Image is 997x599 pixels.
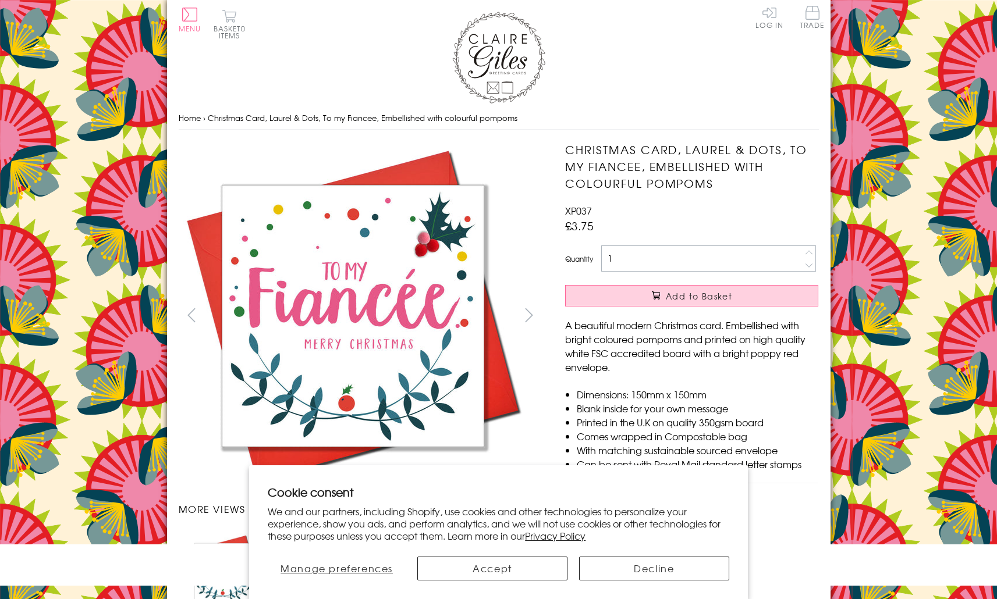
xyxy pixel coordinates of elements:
[579,557,729,580] button: Decline
[214,9,246,39] button: Basket0 items
[179,8,201,32] button: Menu
[577,457,818,471] li: Can be sent with Royal Mail standard letter stamps
[800,6,825,31] a: Trade
[565,285,818,306] button: Add to Basket
[219,23,246,41] span: 0 items
[577,429,818,443] li: Comes wrapped in Compostable bag
[268,484,729,500] h2: Cookie consent
[516,302,542,328] button: next
[178,141,527,490] img: Christmas Card, Laurel & Dots, To my Fiancee, Embellished with colourful pompoms
[800,6,825,28] span: Trade
[208,112,517,123] span: Christmas Card, Laurel & Dots, To my Fiancee, Embellished with colourful pompoms
[417,557,567,580] button: Accept
[565,204,592,218] span: XP037
[542,141,891,490] img: Christmas Card, Laurel & Dots, To my Fiancee, Embellished with colourful pompoms
[268,505,729,541] p: We and our partners, including Shopify, use cookies and other technologies to personalize your ex...
[452,12,545,104] img: Claire Giles Greetings Cards
[203,112,205,123] span: ›
[179,302,205,328] button: prev
[565,141,818,191] h1: Christmas Card, Laurel & Dots, To my Fiancee, Embellished with colourful pompoms
[179,106,819,130] nav: breadcrumbs
[179,23,201,34] span: Menu
[565,318,818,374] p: A beautiful modern Christmas card. Embellished with bright coloured pompoms and printed on high q...
[577,401,818,415] li: Blank inside for your own message
[179,502,542,516] h3: More views
[565,218,594,234] span: £3.75
[666,290,732,302] span: Add to Basket
[755,6,783,28] a: Log In
[577,443,818,457] li: With matching sustainable sourced envelope
[179,112,201,123] a: Home
[577,387,818,401] li: Dimensions: 150mm x 150mm
[577,415,818,429] li: Printed in the U.K on quality 350gsm board
[281,561,393,575] span: Manage preferences
[268,557,406,580] button: Manage preferences
[525,529,586,543] a: Privacy Policy
[565,254,593,264] label: Quantity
